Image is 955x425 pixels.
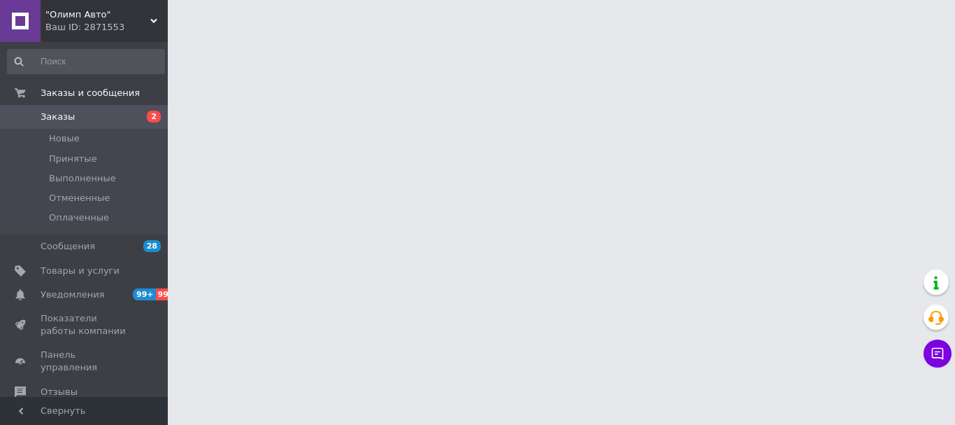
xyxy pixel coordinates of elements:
[143,240,161,252] span: 28
[7,49,165,74] input: Поиск
[45,8,150,21] span: "Олимп Авто"
[41,288,104,301] span: Уведомления
[49,132,80,145] span: Новые
[147,111,161,123] span: 2
[49,172,116,185] span: Выполненные
[45,21,168,34] div: Ваш ID: 2871553
[924,340,952,368] button: Чат с покупателем
[41,312,129,337] span: Показатели работы компании
[49,211,109,224] span: Оплаченные
[41,265,120,277] span: Товары и услуги
[41,240,95,253] span: Сообщения
[41,111,75,123] span: Заказы
[41,87,140,99] span: Заказы и сообщения
[49,192,110,204] span: Отмененные
[156,288,179,300] span: 99+
[49,153,97,165] span: Принятые
[41,386,78,398] span: Отзывы
[133,288,156,300] span: 99+
[41,349,129,374] span: Панель управления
